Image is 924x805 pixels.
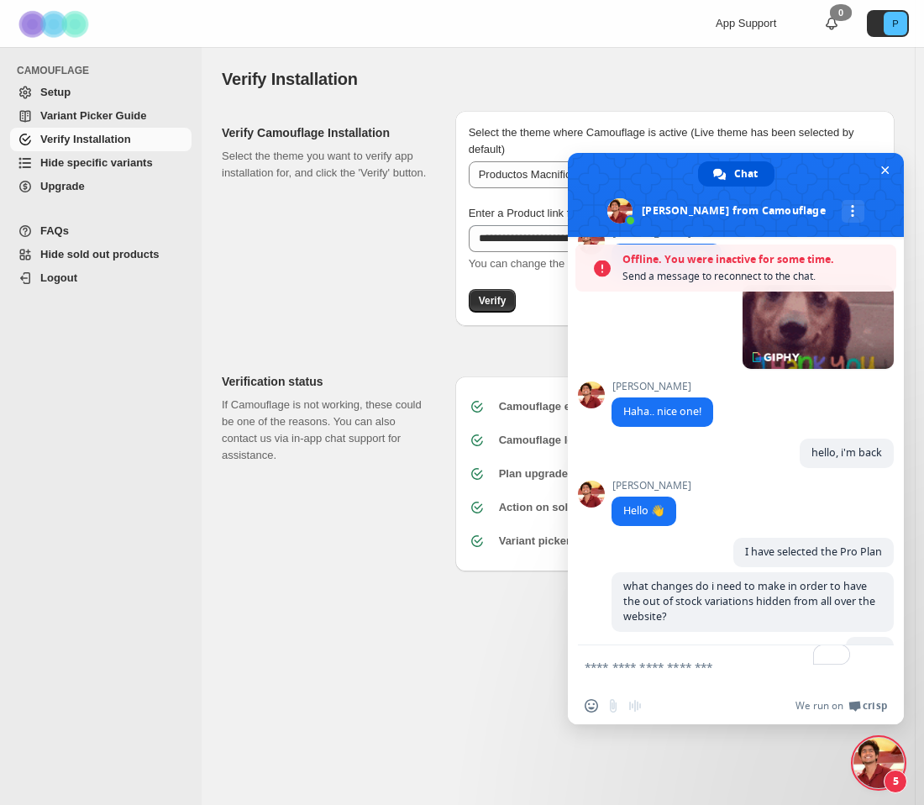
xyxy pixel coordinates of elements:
[13,1,97,47] img: Camouflage
[40,86,71,98] span: Setup
[40,133,131,145] span: Verify Installation
[795,699,887,713] a: We run onCrisp
[40,224,69,237] span: FAQs
[17,64,193,77] span: CAMOUFLAGE
[811,445,882,460] span: hello, i'm back
[499,534,590,547] b: Variant picker set
[222,148,428,182] p: Select the theme you want to verify app installation for, and click the 'Verify' button.
[745,545,882,559] span: I have selected the Pro Plan
[499,434,691,446] b: Camouflage loading in the Storefront
[884,770,907,793] span: 5
[27,44,40,57] img: website_grey.svg
[10,175,192,198] a: Upgrade
[830,4,852,21] div: 0
[716,17,776,29] span: App Support
[10,104,192,128] a: Variant Picker Guide
[622,251,888,268] span: Offline. You were inactive for some time.
[10,128,192,151] a: Verify Installation
[186,99,283,110] div: Keywords by Traffic
[623,579,875,623] span: what changes do i need to make in order to have the out of stock variations hidden from all over ...
[867,10,909,37] button: Avatar with initials P
[823,15,840,32] a: 0
[585,645,853,687] textarea: To enrich screen reader interactions, please activate Accessibility in Grammarly extension settings
[64,99,150,110] div: Domain Overview
[884,12,907,35] span: Avatar with initials P
[47,27,82,40] div: v 4.0.25
[585,699,598,713] span: Insert an emoji
[876,161,894,179] span: Close chat
[10,151,192,175] a: Hide specific variants
[10,81,192,104] a: Setup
[469,207,768,219] span: Enter a Product link from your website to verify the installation
[469,126,854,155] span: Select the theme where Camouflage is active (Live theme has been selected by default)
[222,124,428,141] h2: Verify Camouflage Installation
[612,480,691,492] span: [PERSON_NAME]
[222,397,428,464] p: If Camouflage is not working, these could be one of the reasons. You can also contact us via in-a...
[858,644,882,658] span: hello
[222,373,428,390] h2: Verification status
[40,180,85,192] span: Upgrade
[40,156,153,169] span: Hide specific variants
[612,381,713,392] span: [PERSON_NAME]
[622,268,888,285] span: Send a message to reconnect to the chat.
[10,266,192,290] a: Logout
[698,161,774,187] a: Chat
[795,699,843,713] span: We run on
[40,248,160,260] span: Hide sold out products
[499,400,705,413] b: Camouflage enabled in the app embeds
[499,467,615,480] b: Plan upgrade required
[623,404,701,418] span: Haha.. nice one!
[863,699,887,713] span: Crisp
[45,97,59,111] img: tab_domain_overview_orange.svg
[469,257,844,270] span: You can change the product link to verify the installation on a different product
[623,503,664,518] span: Hello 👋
[167,97,181,111] img: tab_keywords_by_traffic_grey.svg
[892,18,898,29] text: P
[469,289,517,313] button: Verify
[222,70,358,88] span: Verify Installation
[40,109,146,122] span: Variant Picker Guide
[44,44,185,57] div: Domain: [DOMAIN_NAME]
[40,271,77,284] span: Logout
[499,501,659,513] b: Action on sold out variants set
[10,243,192,266] a: Hide sold out products
[27,27,40,40] img: logo_orange.svg
[734,161,758,187] span: Chat
[10,219,192,243] a: FAQs
[853,738,904,788] a: Close chat
[479,294,507,308] span: Verify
